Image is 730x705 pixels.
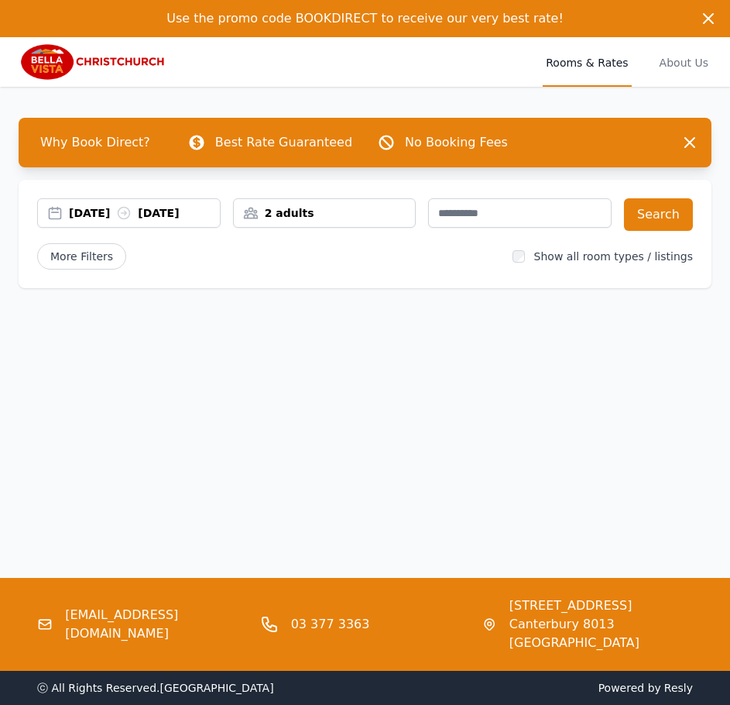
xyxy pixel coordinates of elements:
label: Show all room types / listings [534,250,693,263]
span: Canterbury 8013 [GEOGRAPHIC_DATA] [509,615,693,652]
a: About Us [656,37,711,87]
a: Resly [664,682,693,694]
span: Why Book Direct? [28,127,163,158]
span: [STREET_ADDRESS] [509,597,693,615]
a: Rooms & Rates [543,37,631,87]
span: ⓒ All Rights Reserved. [GEOGRAPHIC_DATA] [37,682,274,694]
span: Use the promo code BOOKDIRECT to receive our very best rate! [166,11,564,26]
a: 03 377 3363 [291,615,370,634]
img: Bella Vista Christchurch [19,43,168,81]
p: Best Rate Guaranteed [215,133,352,152]
button: Search [624,198,693,231]
div: [DATE] [DATE] [69,205,220,221]
div: 2 adults [234,205,416,221]
span: More Filters [37,243,126,270]
a: [EMAIL_ADDRESS][DOMAIN_NAME] [65,606,247,643]
span: Powered by [372,680,694,696]
p: No Booking Fees [405,133,508,152]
